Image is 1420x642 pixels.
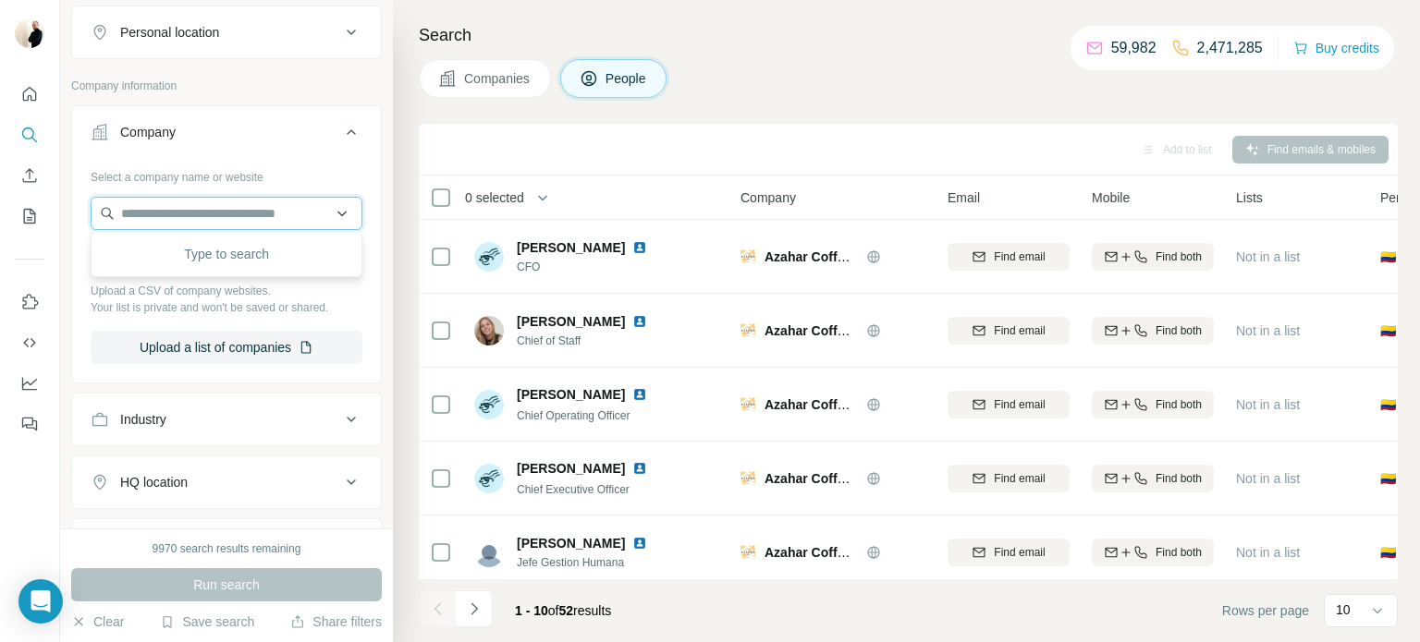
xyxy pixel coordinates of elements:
h4: Search [419,22,1398,48]
button: Annual revenue ($) [72,523,381,567]
span: [PERSON_NAME] [517,312,625,331]
span: Find both [1156,248,1202,265]
p: Your list is private and won't be saved or shared. [91,299,362,316]
button: Find email [948,465,1070,492]
button: Company [72,110,381,162]
button: Navigate to next page [456,590,493,627]
img: Avatar [15,18,44,48]
img: Avatar [474,538,504,567]
span: 1 - 10 [515,603,548,618]
span: Mobile [1092,188,1130,207]
span: [PERSON_NAME] [517,385,625,404]
button: Find email [948,317,1070,345]
span: Companies [464,69,532,88]
span: Azahar Coffee Company [765,545,914,560]
span: results [515,603,611,618]
span: Not in a list [1236,545,1300,560]
p: Company information [71,78,382,94]
button: Buy credits [1293,35,1379,61]
div: Company [120,123,176,141]
span: People [606,69,648,88]
span: CFO [517,259,669,275]
button: Search [15,118,44,151]
img: Avatar [474,242,504,272]
img: LinkedIn logo [632,461,647,476]
button: Upload a list of companies [91,331,362,364]
div: HQ location [120,473,188,491]
span: of [548,603,559,618]
button: Clear [71,612,124,631]
button: Find both [1092,243,1214,271]
span: Find both [1156,396,1202,413]
button: Quick start [15,78,44,111]
p: 10 [1336,600,1351,619]
span: Find both [1156,470,1202,487]
p: 59,982 [1111,37,1157,59]
span: Find both [1156,322,1202,339]
img: Logo of Azahar Coffee Company [741,323,755,338]
div: Industry [120,410,166,429]
img: LinkedIn logo [632,240,647,255]
span: [PERSON_NAME] [517,238,625,257]
span: Find email [994,396,1045,413]
img: Logo of Azahar Coffee Company [741,471,755,486]
span: 🇨🇴 [1380,543,1396,562]
span: 🇨🇴 [1380,395,1396,414]
button: Industry [72,397,381,442]
button: My lists [15,200,44,233]
button: Find both [1092,539,1214,566]
span: Find email [994,544,1045,561]
span: 0 selected [465,188,524,207]
span: Find email [994,248,1045,265]
img: LinkedIn logo [632,536,647,551]
button: Feedback [15,407,44,441]
button: Share filters [290,612,382,631]
span: Azahar Coffee Company [765,471,914,486]
button: Find both [1092,391,1214,418]
img: Logo of Azahar Coffee Company [741,397,755,412]
span: Not in a list [1236,249,1300,264]
img: LinkedIn logo [632,387,647,402]
div: 9970 search results remaining [153,540,301,557]
img: Logo of Azahar Coffee Company [741,545,755,560]
button: Save search [160,612,254,631]
button: HQ location [72,460,381,504]
button: Personal location [72,10,381,55]
span: Chief of Staff [517,333,669,349]
span: Rows per page [1222,601,1309,620]
span: 52 [559,603,574,618]
span: Find both [1156,544,1202,561]
span: Not in a list [1236,471,1300,486]
div: Select a company name or website [91,162,362,186]
span: 🇨🇴 [1380,469,1396,488]
span: Azahar Coffee Company [765,323,914,338]
button: Find email [948,391,1070,418]
span: Chief Operating Officer [517,409,630,422]
div: Type to search [95,236,358,273]
button: Use Surfe API [15,326,44,359]
span: [PERSON_NAME] [517,534,625,552]
button: Use Surfe on LinkedIn [15,285,44,319]
button: Dashboard [15,367,44,400]
button: Find email [948,539,1070,566]
img: LinkedIn logo [632,314,647,329]
span: Not in a list [1236,323,1300,338]
button: Find both [1092,317,1214,345]
button: Enrich CSV [15,159,44,192]
p: Upload a CSV of company websites. [91,283,362,299]
span: 🇨🇴 [1380,321,1396,340]
span: Lists [1236,188,1263,207]
img: Avatar [474,390,504,419]
span: Azahar Coffee Company [765,397,914,412]
img: Avatar [474,316,504,345]
span: Find email [994,322,1045,339]
span: Jefe Gestion Humana [517,554,669,571]
p: 2,471,285 [1197,37,1263,59]
div: Open Intercom Messenger [18,579,63,624]
div: Personal location [120,23,219,42]
span: Find email [994,470,1045,487]
img: Logo of Azahar Coffee Company [741,249,755,264]
span: Company [741,188,796,207]
span: Not in a list [1236,397,1300,412]
img: Avatar [474,464,504,493]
